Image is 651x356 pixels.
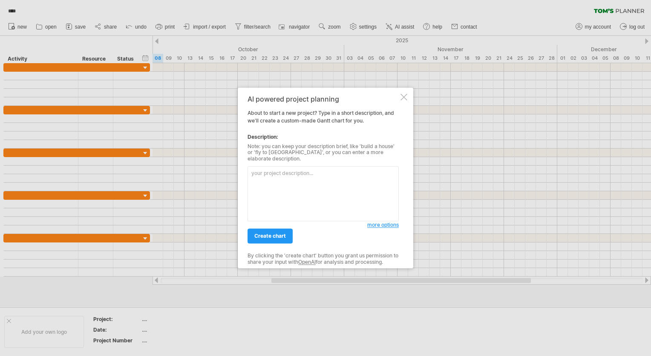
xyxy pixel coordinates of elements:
a: create chart [248,229,293,244]
div: AI powered project planning [248,95,399,103]
div: Description: [248,133,399,141]
div: Note: you can keep your description brief, like 'build a house' or 'fly to [GEOGRAPHIC_DATA]', or... [248,143,399,162]
a: OpenAI [298,259,316,265]
div: By clicking the 'create chart' button you grant us permission to share your input with for analys... [248,253,399,266]
a: more options [367,222,399,229]
div: About to start a new project? Type in a short description, and we'll create a custom-made Gantt c... [248,95,399,260]
span: more options [367,222,399,228]
span: create chart [254,233,286,239]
